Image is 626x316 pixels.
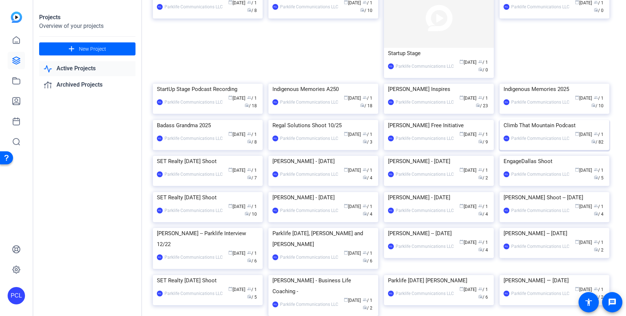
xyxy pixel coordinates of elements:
span: calendar_today [228,204,233,208]
div: Parklife Communications LLC [511,243,569,250]
span: radio [478,67,483,71]
span: [DATE] [228,168,245,173]
span: / 9 [478,140,488,145]
div: [PERSON_NAME] Inspires [388,84,490,95]
span: [DATE] [344,298,361,303]
div: [PERSON_NAME] - [DATE] [388,192,490,203]
span: [DATE] [459,287,476,292]
button: New Project [39,42,135,55]
div: PCL [504,244,509,249]
span: radio [594,8,598,12]
span: [DATE] [228,0,245,5]
span: [DATE] [344,0,361,5]
span: / 1 [594,240,604,245]
div: PCL [388,63,394,69]
div: PCL [388,291,394,296]
span: / 0 [478,67,488,72]
div: PCL [272,208,278,213]
div: SET Realty [DATE] Shoot [157,275,259,286]
span: / 1 [247,132,257,137]
span: radio [247,8,251,12]
span: [DATE] [228,287,245,292]
span: calendar_today [459,132,464,136]
div: SET Realty [DATE] Shoot [157,156,259,167]
div: [PERSON_NAME] — [DATE] [504,275,605,286]
span: group [478,240,483,244]
div: Parklife Communications LLC [396,135,454,142]
span: calendar_today [344,298,348,302]
div: Parklife Communications LLC [396,243,454,250]
div: Parklife Communications LLC [511,135,569,142]
span: / 2 [594,248,604,253]
div: Climb That Mountain Podcast [504,120,605,131]
div: PCL [157,254,163,260]
span: [DATE] [344,204,361,209]
div: PCL [272,4,278,10]
div: Startup Stage [388,48,490,59]
span: calendar_today [344,250,348,255]
div: [PERSON_NAME] Free Initiative [388,120,490,131]
a: Active Projects [39,61,135,76]
span: radio [360,103,364,107]
div: Parklife Communications LLC [396,99,454,106]
span: radio [245,103,249,107]
span: / 10 [360,8,372,13]
span: [DATE] [575,287,592,292]
span: radio [363,305,367,309]
div: Parklife Communications LLC [396,171,454,178]
span: radio [360,8,364,12]
div: Overview of your projects [39,22,135,30]
div: Parklife Communications LLC [280,99,338,106]
div: Parklife [DATE], [PERSON_NAME] and [PERSON_NAME] [272,228,374,250]
span: / 1 [478,287,488,292]
div: PCL [388,136,394,141]
span: [DATE] [575,240,592,245]
span: calendar_today [575,167,579,172]
span: group [247,132,251,136]
span: New Project [79,45,106,53]
span: / 8 [247,8,257,13]
div: Parklife Communications LLC [280,135,338,142]
span: radio [478,139,483,144]
div: PCL [504,136,509,141]
span: / 2 [478,175,488,180]
span: group [478,132,483,136]
span: / 1 [478,96,488,101]
span: / 6 [478,295,488,300]
div: EngageDallas Shoot [504,156,605,167]
span: / 1 [478,240,488,245]
span: group [594,167,598,172]
span: calendar_today [344,95,348,100]
span: / 8 [247,140,257,145]
span: radio [247,294,251,299]
span: / 6 [363,258,372,263]
span: group [594,287,598,291]
div: PCL [504,4,509,10]
div: Parklife Communications LLC [511,3,569,11]
span: / 82 [591,140,604,145]
span: group [247,167,251,172]
div: Parklife Communications LLC [511,207,569,214]
span: group [363,167,367,172]
div: PCL [157,4,163,10]
span: [DATE] [228,96,245,101]
span: / 1 [594,287,604,292]
div: Parklife Communications LLC [280,301,338,308]
span: radio [591,103,596,107]
span: [DATE] [459,240,476,245]
span: / 2 [363,305,372,311]
span: [DATE] [459,96,476,101]
span: radio [476,103,480,107]
span: radio [247,139,251,144]
div: [PERSON_NAME] Shoot -- [DATE] [504,192,605,203]
span: / 1 [363,132,372,137]
span: / 1 [478,132,488,137]
div: PCL [504,291,509,296]
span: group [478,204,483,208]
span: / 1 [363,168,372,173]
span: [DATE] [575,204,592,209]
span: [DATE] [575,132,592,137]
div: Projects [39,13,135,22]
div: Parklife Communications LLC [164,99,223,106]
span: / 1 [247,251,257,256]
